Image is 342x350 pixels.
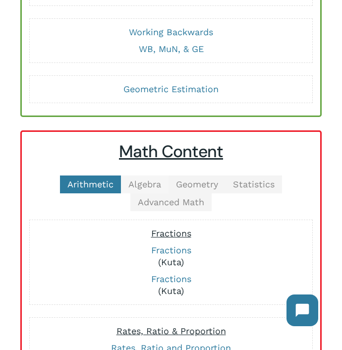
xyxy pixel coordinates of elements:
[123,84,219,94] a: Geometric Estimation
[169,175,226,193] a: Geometry
[35,244,307,268] p: (Kuta)
[67,179,114,189] span: Arithmetic
[116,326,226,336] span: Rates, Ratio & Proportion
[60,175,121,193] a: Arithmetic
[35,273,307,297] p: (Kuta)
[176,179,218,189] span: Geometry
[233,179,275,189] span: Statistics
[151,228,191,238] span: Fractions
[121,175,169,193] a: Algebra
[138,197,204,207] span: Advanced Math
[151,274,191,284] a: Fractions
[129,27,213,37] a: Working Backwards
[226,175,282,193] a: Statistics
[128,179,161,189] span: Algebra
[139,44,204,54] a: WB, MuN, & GE
[130,193,212,211] a: Advanced Math
[277,285,328,336] iframe: Chatbot
[119,141,223,162] u: Math Content
[151,245,191,255] a: Fractions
